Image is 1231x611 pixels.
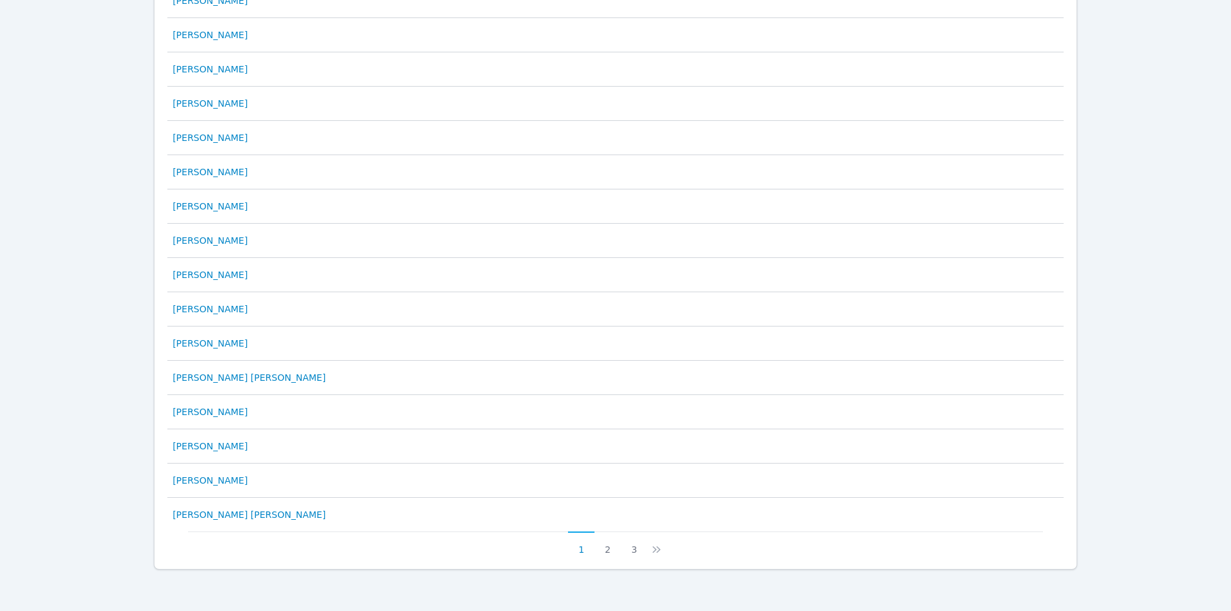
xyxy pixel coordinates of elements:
[173,268,247,281] a: [PERSON_NAME]
[173,508,326,521] a: [PERSON_NAME] [PERSON_NAME]
[167,87,1064,121] tr: [PERSON_NAME]
[173,28,247,41] a: [PERSON_NAME]
[167,361,1064,395] tr: [PERSON_NAME] [PERSON_NAME]
[173,337,247,350] a: [PERSON_NAME]
[594,531,621,556] button: 2
[173,474,247,487] a: [PERSON_NAME]
[173,166,247,178] a: [PERSON_NAME]
[167,258,1064,292] tr: [PERSON_NAME]
[167,18,1064,52] tr: [PERSON_NAME]
[173,97,247,110] a: [PERSON_NAME]
[167,429,1064,464] tr: [PERSON_NAME]
[173,63,247,76] a: [PERSON_NAME]
[167,224,1064,258] tr: [PERSON_NAME]
[173,371,326,384] a: [PERSON_NAME] [PERSON_NAME]
[173,234,247,247] a: [PERSON_NAME]
[167,292,1064,327] tr: [PERSON_NAME]
[167,189,1064,224] tr: [PERSON_NAME]
[173,200,247,213] a: [PERSON_NAME]
[167,327,1064,361] tr: [PERSON_NAME]
[167,52,1064,87] tr: [PERSON_NAME]
[167,155,1064,189] tr: [PERSON_NAME]
[167,498,1064,531] tr: [PERSON_NAME] [PERSON_NAME]
[568,531,594,556] button: 1
[173,303,247,316] a: [PERSON_NAME]
[167,464,1064,498] tr: [PERSON_NAME]
[173,131,247,144] a: [PERSON_NAME]
[173,405,247,418] a: [PERSON_NAME]
[167,395,1064,429] tr: [PERSON_NAME]
[173,440,247,453] a: [PERSON_NAME]
[621,531,647,556] button: 3
[167,121,1064,155] tr: [PERSON_NAME]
